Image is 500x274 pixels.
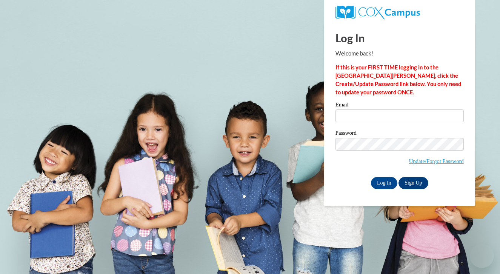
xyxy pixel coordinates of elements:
p: Welcome back! [335,49,464,58]
a: COX Campus [335,6,464,19]
strong: If this is your FIRST TIME logging in to the [GEOGRAPHIC_DATA][PERSON_NAME], click the Create/Upd... [335,64,461,95]
label: Password [335,130,464,138]
a: Update/Forgot Password [409,158,464,164]
a: Sign Up [398,177,428,189]
label: Email [335,102,464,109]
input: Log In [371,177,397,189]
iframe: Button to launch messaging window [470,244,494,268]
h1: Log In [335,30,464,46]
img: COX Campus [335,6,420,19]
